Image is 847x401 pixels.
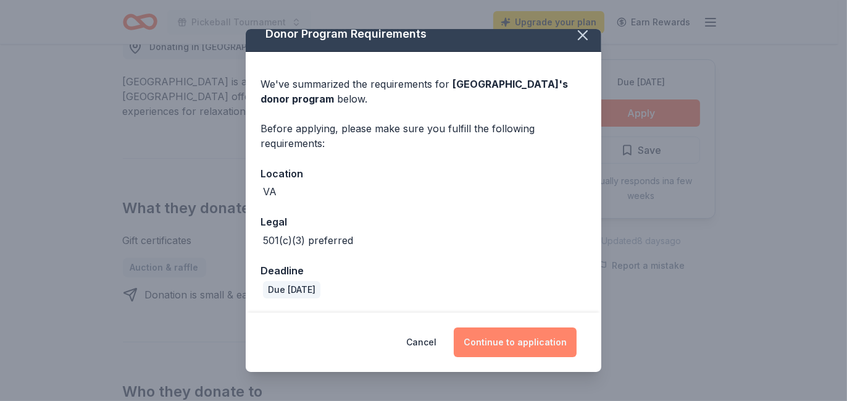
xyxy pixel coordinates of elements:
[246,17,601,52] div: Donor Program Requirements
[261,166,586,182] div: Location
[261,121,586,151] div: Before applying, please make sure you fulfill the following requirements:
[454,327,577,357] button: Continue to application
[261,214,586,230] div: Legal
[263,233,353,248] div: 501(c)(3) preferred
[406,327,436,357] button: Cancel
[261,263,586,279] div: Deadline
[263,281,320,298] div: Due [DATE]
[261,77,586,106] div: We've summarized the requirements for below.
[263,184,277,199] div: VA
